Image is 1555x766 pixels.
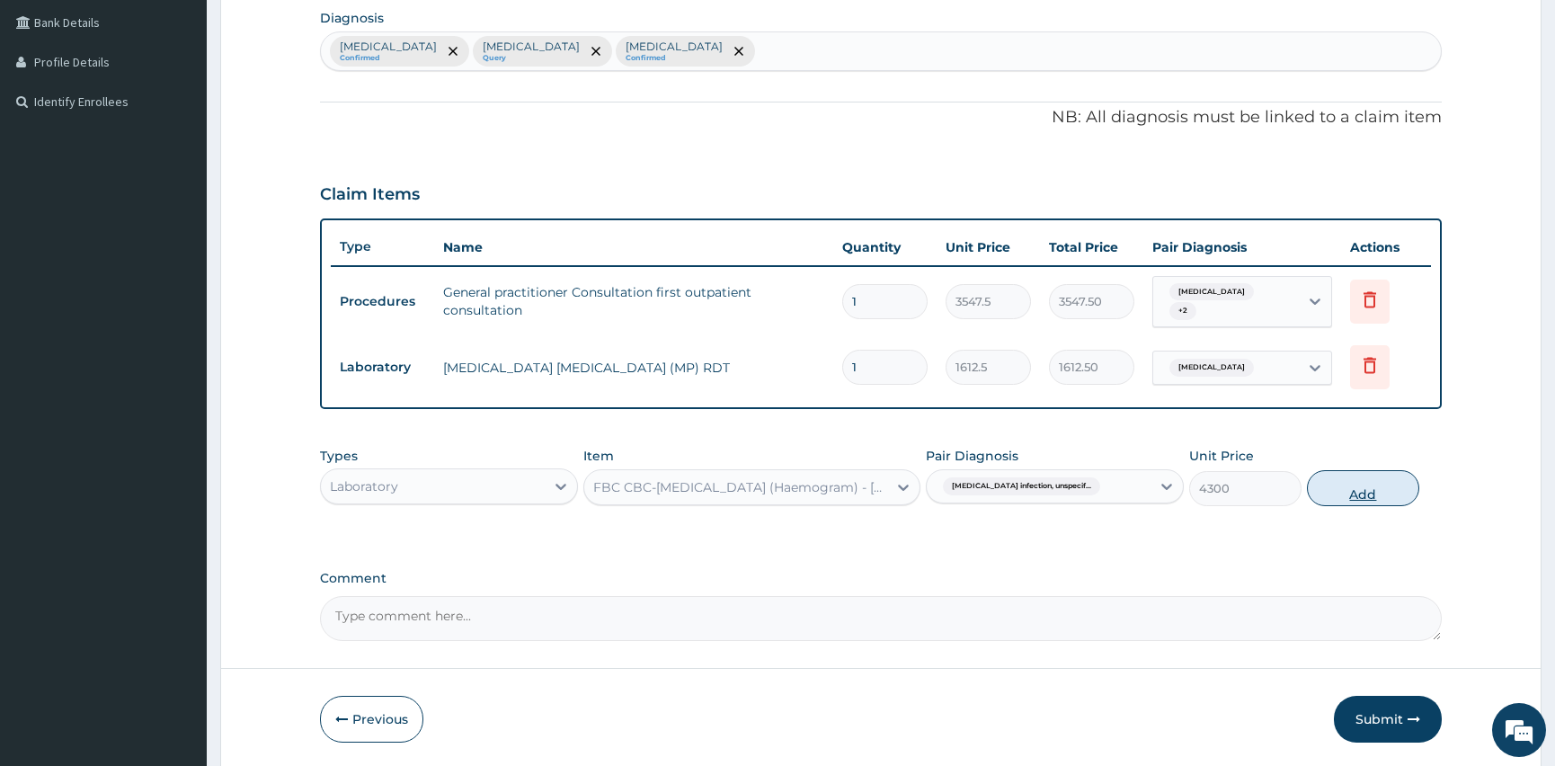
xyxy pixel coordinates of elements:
label: Diagnosis [320,9,384,27]
span: remove selection option [445,43,461,59]
td: Procedures [331,285,434,318]
th: Pair Diagnosis [1143,229,1341,265]
th: Name [434,229,833,265]
th: Unit Price [937,229,1040,265]
h3: Claim Items [320,185,420,205]
span: [MEDICAL_DATA] [1169,283,1254,301]
textarea: Type your message and hit 'Enter' [9,491,342,554]
button: Previous [320,696,423,743]
small: Confirmed [340,54,437,63]
div: Chat with us now [93,101,302,124]
p: [MEDICAL_DATA] [340,40,437,54]
small: Confirmed [626,54,723,63]
th: Quantity [833,229,937,265]
label: Types [320,449,358,464]
label: Item [583,447,614,465]
th: Actions [1341,229,1431,265]
p: [MEDICAL_DATA] [626,40,723,54]
span: [MEDICAL_DATA] [1169,359,1254,377]
th: Total Price [1040,229,1143,265]
td: Laboratory [331,351,434,384]
span: remove selection option [588,43,604,59]
label: Pair Diagnosis [926,447,1018,465]
span: We're online! [104,227,248,408]
p: [MEDICAL_DATA] [483,40,580,54]
small: Query [483,54,580,63]
div: FBC CBC-[MEDICAL_DATA] (Haemogram) - [Blood] [593,478,888,496]
label: Comment [320,571,1442,586]
div: Laboratory [330,477,398,495]
td: General practitioner Consultation first outpatient consultation [434,274,833,328]
div: Minimize live chat window [295,9,338,52]
button: Add [1307,470,1419,506]
p: NB: All diagnosis must be linked to a claim item [320,106,1442,129]
span: + 2 [1169,302,1196,320]
span: remove selection option [731,43,747,59]
label: Unit Price [1189,447,1254,465]
button: Submit [1334,696,1442,743]
img: d_794563401_company_1708531726252_794563401 [33,90,73,135]
td: [MEDICAL_DATA] [MEDICAL_DATA] (MP) RDT [434,350,833,386]
span: [MEDICAL_DATA] infection, unspecif... [943,477,1100,495]
th: Type [331,230,434,263]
